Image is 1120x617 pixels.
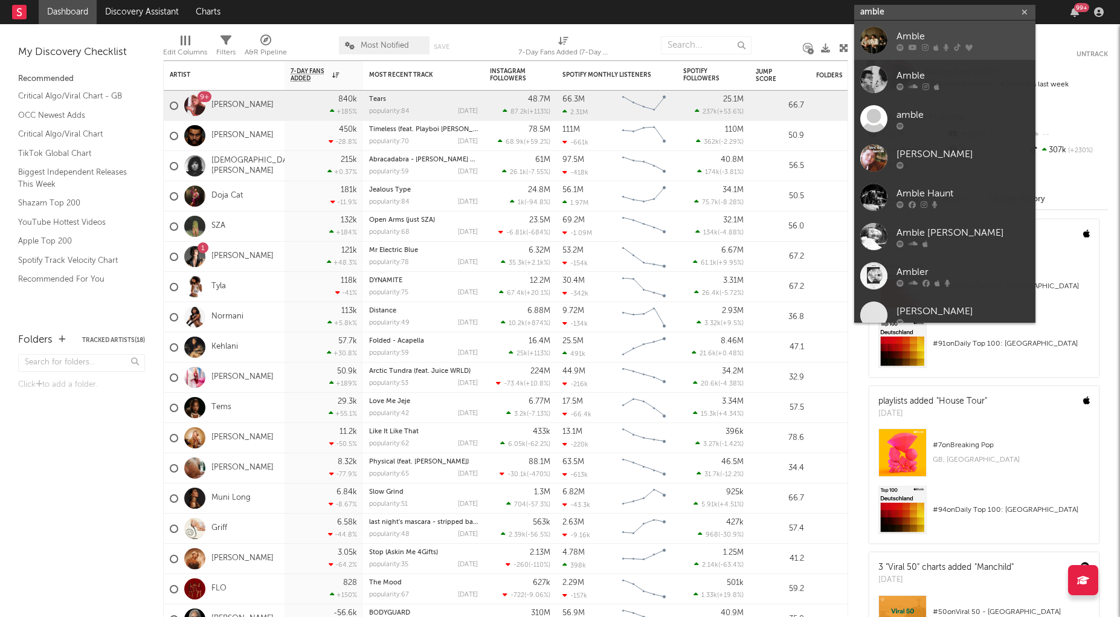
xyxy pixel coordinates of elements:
[503,108,550,115] div: ( )
[498,228,550,236] div: ( )
[756,280,804,294] div: 67.2
[527,320,549,327] span: +874 %
[695,228,744,236] div: ( )
[526,381,549,387] span: +10.8 %
[974,563,1014,572] a: "Manchild"
[529,216,550,224] div: 23.5M
[562,169,588,176] div: -418k
[896,225,1029,240] div: Amble [PERSON_NAME]
[1070,7,1079,17] button: 99+
[878,395,987,408] div: playlists added
[18,234,133,248] a: Apple Top 200
[369,368,471,375] a: Arctic Tundra (feat. Juice WRLD)
[529,411,549,418] span: -7.13 %
[458,169,478,175] div: [DATE]
[369,157,478,163] div: Abracadabra - Gesaffelstein Remix
[506,230,526,236] span: -6.81k
[330,108,357,115] div: +185 %
[694,198,744,206] div: ( )
[562,307,584,315] div: 9.72M
[693,259,744,267] div: ( )
[291,68,329,82] span: 7-Day Fans Added
[499,289,550,297] div: ( )
[562,350,585,358] div: 491k
[369,350,409,357] div: popularity: 59
[703,230,718,236] span: 134k
[723,95,744,103] div: 25.1M
[526,199,549,206] span: -94.8 %
[458,410,478,417] div: [DATE]
[18,254,133,267] a: Spotify Track Velocity Chart
[341,156,357,164] div: 215k
[756,431,804,445] div: 78.6
[369,247,418,254] a: Mr Electric Blue
[216,30,236,65] div: Filters
[211,312,243,322] a: Normani
[369,247,478,254] div: Mr Electric Blue
[517,350,527,357] span: 25k
[327,349,357,357] div: +30.8 %
[896,304,1029,318] div: [PERSON_NAME]
[339,126,357,134] div: 450k
[562,289,588,297] div: -342k
[338,95,357,103] div: 840k
[701,381,718,387] span: 20.6k
[617,91,671,121] svg: Chart title
[726,428,744,436] div: 396k
[530,367,550,375] div: 224M
[211,251,274,262] a: [PERSON_NAME]
[701,411,716,418] span: 15.3k
[1077,48,1108,60] button: Untrack
[694,289,744,297] div: ( )
[683,68,726,82] div: Spotify Followers
[369,217,478,224] div: Open Arms (just SZA)
[510,109,527,115] span: 87.2k
[369,320,410,326] div: popularity: 49
[369,610,410,616] a: BODYGUARD
[458,380,478,387] div: [DATE]
[369,96,478,103] div: Tears
[528,169,549,176] span: -7.55 %
[617,121,671,151] svg: Chart title
[340,428,357,436] div: 11.2k
[936,397,987,405] a: "House Tour"
[458,320,478,326] div: [DATE]
[533,428,550,436] div: 433k
[327,259,357,267] div: +48.3 %
[869,486,1099,543] a: #94onDaily Top 100: [GEOGRAPHIC_DATA]
[216,45,236,60] div: Filters
[530,277,550,285] div: 12.2M
[18,166,133,190] a: Biggest Independent Releases This Week
[369,187,411,193] a: Jealous Type
[369,338,424,344] a: Folded - Acapella
[458,108,478,115] div: [DATE]
[562,108,588,116] div: 2.31M
[721,139,742,146] span: -2.29 %
[896,108,1029,122] div: amble
[535,156,550,164] div: 61M
[722,398,744,405] div: 3.34M
[933,503,1090,517] div: # 94 on Daily Top 100: [GEOGRAPHIC_DATA]
[170,71,260,79] div: Artist
[725,126,744,134] div: 110M
[329,440,357,448] div: -50.5 %
[211,221,225,231] a: SZA
[661,36,751,54] input: Search...
[335,289,357,297] div: -41 %
[504,381,524,387] span: -73.4k
[211,191,243,201] a: Doja Cat
[693,380,744,387] div: ( )
[369,398,410,405] a: Love Me Jeje
[338,337,357,345] div: 57.7k
[501,319,550,327] div: ( )
[695,108,744,115] div: ( )
[705,169,719,176] span: 174k
[718,350,742,357] span: +0.48 %
[562,380,588,388] div: -216k
[896,68,1029,83] div: Amble
[562,216,585,224] div: 69.2M
[369,157,489,163] a: Abracadabra - [PERSON_NAME] Remix
[756,250,804,264] div: 67.2
[816,72,907,79] div: Folders
[756,401,804,415] div: 57.5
